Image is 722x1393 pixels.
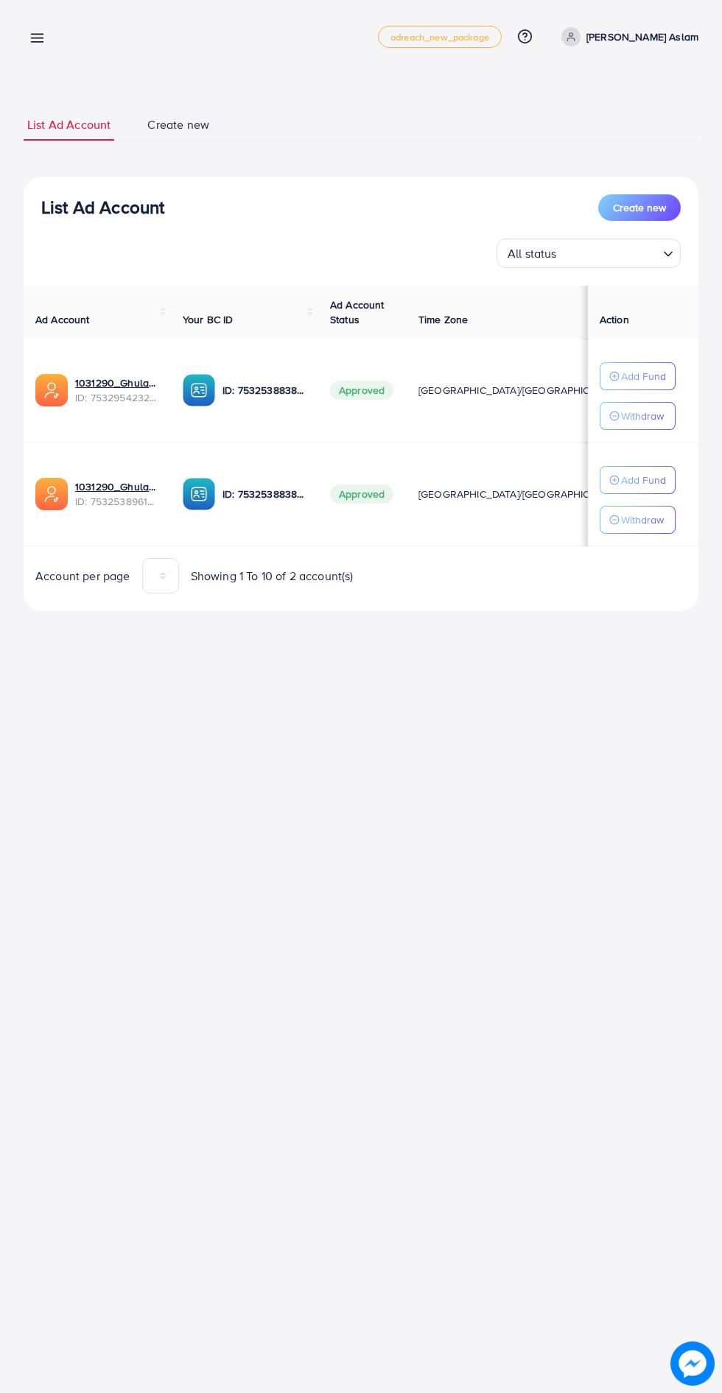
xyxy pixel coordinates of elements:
[378,26,502,48] a: adreach_new_package
[330,297,385,327] span: Ad Account Status
[600,312,629,327] span: Action
[505,243,560,264] span: All status
[586,28,698,46] p: [PERSON_NAME] Aslam
[75,479,159,494] a: 1031290_Ghulam Rasool Aslam_1753805901568
[330,381,393,400] span: Approved
[621,367,666,385] p: Add Fund
[183,374,215,406] img: ic-ba-acc.ded83a64.svg
[418,312,468,327] span: Time Zone
[35,478,68,510] img: ic-ads-acc.e4c84228.svg
[222,381,306,399] p: ID: 7532538838637019152
[621,407,664,425] p: Withdraw
[75,390,159,405] span: ID: 7532954232266326017
[35,374,68,406] img: ic-ads-acc.e4c84228.svg
[600,362,676,390] button: Add Fund
[75,375,159,406] div: <span class='underline'>1031290_Ghulam Rasool Aslam 2_1753902599199</span></br>7532954232266326017
[600,402,676,430] button: Withdraw
[75,479,159,509] div: <span class='underline'>1031290_Ghulam Rasool Aslam_1753805901568</span></br>7532538961244635153
[222,485,306,503] p: ID: 7532538838637019152
[75,375,159,390] a: 1031290_Ghulam Rasool Aslam 2_1753902599199
[41,197,164,218] h3: List Ad Account
[390,32,489,42] span: adreach_new_package
[147,116,209,133] span: Create new
[561,240,657,264] input: Search for option
[183,478,215,510] img: ic-ba-acc.ded83a64.svg
[330,484,393,504] span: Approved
[35,568,130,585] span: Account per page
[191,568,354,585] span: Showing 1 To 10 of 2 account(s)
[27,116,111,133] span: List Ad Account
[555,27,698,46] a: [PERSON_NAME] Aslam
[670,1341,715,1386] img: image
[621,471,666,489] p: Add Fund
[35,312,90,327] span: Ad Account
[75,494,159,509] span: ID: 7532538961244635153
[418,383,623,398] span: [GEOGRAPHIC_DATA]/[GEOGRAPHIC_DATA]
[613,200,666,215] span: Create new
[418,487,623,501] span: [GEOGRAPHIC_DATA]/[GEOGRAPHIC_DATA]
[598,194,681,221] button: Create new
[600,466,676,494] button: Add Fund
[600,506,676,534] button: Withdraw
[497,239,681,268] div: Search for option
[183,312,234,327] span: Your BC ID
[621,511,664,529] p: Withdraw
